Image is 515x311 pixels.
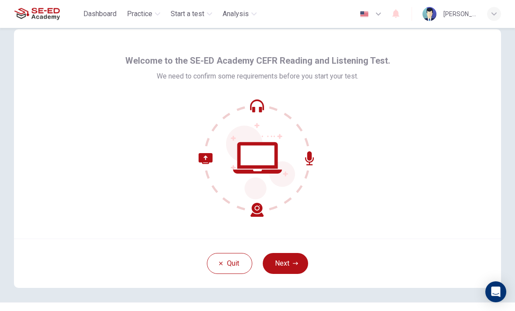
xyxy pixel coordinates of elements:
button: Quit [207,253,252,274]
span: We need to confirm some requirements before you start your test. [157,71,358,82]
button: Practice [124,6,164,22]
button: Dashboard [80,6,120,22]
div: Open Intercom Messenger [485,281,506,302]
img: en [359,11,370,17]
span: Welcome to the SE-ED Academy CEFR Reading and Listening Test. [125,54,390,68]
button: Next [263,253,308,274]
a: SE-ED Academy logo [14,5,80,23]
span: Analysis [223,9,249,19]
button: Start a test [167,6,216,22]
img: Profile picture [422,7,436,21]
div: [PERSON_NAME] [443,9,477,19]
img: SE-ED Academy logo [14,5,60,23]
span: Dashboard [83,9,117,19]
button: Analysis [219,6,260,22]
span: Start a test [171,9,204,19]
span: Practice [127,9,152,19]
